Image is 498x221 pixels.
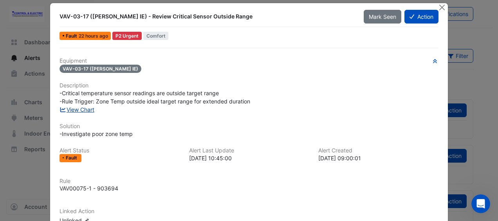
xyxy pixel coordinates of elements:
[60,130,133,137] span: -Investigate poor zone temp
[66,34,79,38] span: Fault
[471,194,490,213] iframe: Intercom live chat
[143,32,169,40] span: Comfort
[112,32,142,40] div: P2 Urgent
[189,147,309,154] h6: Alert Last Update
[60,184,118,192] div: VAV00075-1 - 903694
[60,106,94,113] a: View Chart
[404,10,438,24] button: Action
[60,58,438,64] h6: Equipment
[60,65,141,73] span: VAV-03-17 ([PERSON_NAME] IE)
[318,154,438,162] div: [DATE] 09:00:01
[60,13,354,20] div: VAV-03-17 ([PERSON_NAME] IE) - Review Critical Sensor Outside Range
[364,10,401,24] button: Mark Seen
[60,90,250,105] span: -Critical temperature sensor readings are outside target range -Rule Trigger: Zone Temp outside i...
[60,147,180,154] h6: Alert Status
[60,178,438,185] h6: Rule
[79,33,108,39] span: Mon 06-Oct-2025 10:45 AEDT
[60,123,438,130] h6: Solution
[438,3,446,11] button: Close
[318,147,438,154] h6: Alert Created
[60,208,438,215] h6: Linked Action
[66,156,79,160] span: Fault
[189,154,309,162] div: [DATE] 10:45:00
[369,13,396,20] span: Mark Seen
[60,82,438,89] h6: Description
